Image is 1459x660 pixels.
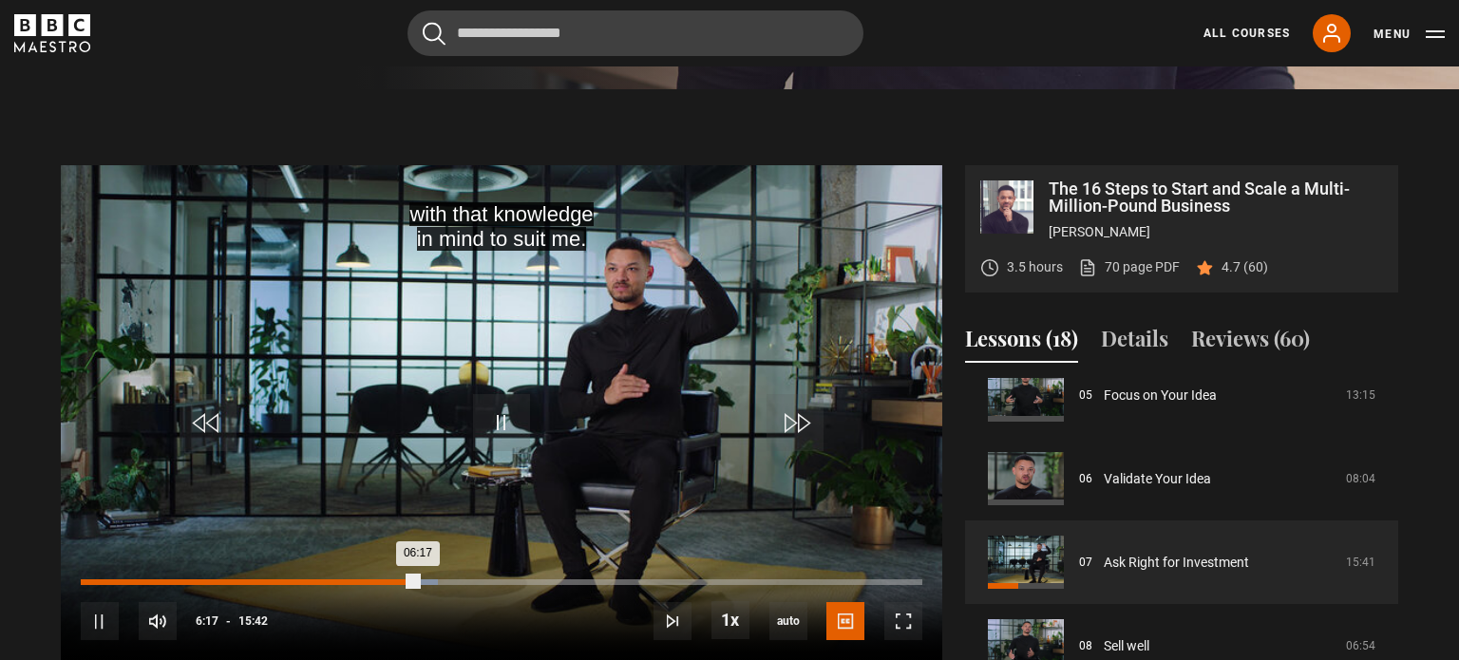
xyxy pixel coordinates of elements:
div: Progress Bar [81,579,922,585]
p: 4.7 (60) [1222,257,1268,277]
a: Focus on Your Idea [1104,386,1217,405]
span: 15:42 [238,604,268,638]
a: Ask Right for Investment [1104,553,1249,573]
button: Next Lesson [654,602,692,640]
button: Playback Rate [711,601,749,639]
button: Reviews (60) [1191,323,1310,363]
button: Mute [139,602,177,640]
svg: BBC Maestro [14,14,90,52]
a: Sell well [1104,636,1149,656]
a: Validate Your Idea [1104,469,1211,489]
p: [PERSON_NAME] [1049,222,1383,242]
button: Lessons (18) [965,323,1078,363]
button: Details [1101,323,1168,363]
a: 70 page PDF [1078,257,1180,277]
button: Captions [826,602,864,640]
span: - [226,614,231,628]
div: Current quality: 720p [769,602,807,640]
span: auto [769,602,807,640]
span: 6:17 [196,604,218,638]
button: Fullscreen [884,602,922,640]
button: Toggle navigation [1374,25,1445,44]
p: The 16 Steps to Start and Scale a Multi-Million-Pound Business [1049,180,1383,215]
p: 3.5 hours [1007,257,1063,277]
button: Submit the search query [423,22,445,46]
input: Search [407,10,863,56]
button: Pause [81,602,119,640]
a: All Courses [1203,25,1290,42]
